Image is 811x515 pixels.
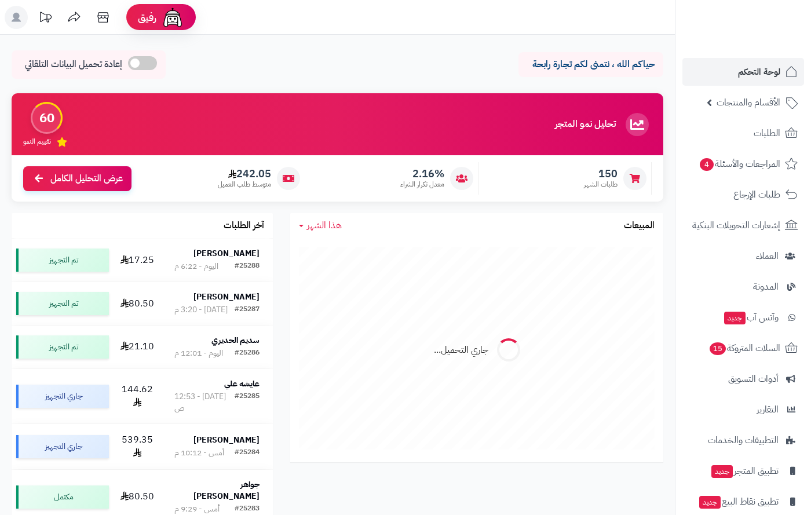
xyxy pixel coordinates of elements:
span: طلبات الشهر [584,180,618,189]
td: 21.10 [114,326,161,368]
a: تحديثات المنصة [31,6,60,32]
div: #25283 [235,503,260,515]
span: 15 [710,342,726,355]
div: [DATE] - 12:53 ص [174,391,235,414]
strong: سديم الحديري [211,334,260,346]
a: أدوات التسويق [682,365,804,393]
div: جاري التجهيز [16,385,109,408]
div: #25287 [235,304,260,316]
strong: [PERSON_NAME] [193,434,260,446]
p: حياكم الله ، نتمنى لكم تجارة رابحة [527,58,655,71]
a: عرض التحليل الكامل [23,166,131,191]
strong: [PERSON_NAME] [193,291,260,303]
span: وآتس آب [723,309,779,326]
span: عرض التحليل الكامل [50,172,123,185]
a: التطبيقات والخدمات [682,426,804,454]
div: أمس - 9:29 م [174,503,220,515]
a: المراجعات والأسئلة4 [682,150,804,178]
strong: جواهر [PERSON_NAME] [193,479,260,502]
span: 150 [584,167,618,180]
a: تطبيق المتجرجديد [682,457,804,485]
div: تم التجهيز [16,292,109,315]
a: الطلبات [682,119,804,147]
div: جاري التجهيز [16,435,109,458]
span: الطلبات [754,125,780,141]
div: تم التجهيز [16,335,109,359]
div: #25288 [235,261,260,272]
div: جاري التحميل... [434,344,488,357]
span: المدونة [753,279,779,295]
span: 2.16% [400,167,444,180]
div: [DATE] - 3:20 م [174,304,228,316]
td: 144.62 [114,369,161,423]
span: 4 [700,158,714,171]
td: 17.25 [114,239,161,282]
h3: المبيعات [624,221,655,231]
img: ai-face.png [161,6,184,29]
span: إشعارات التحويلات البنكية [692,217,780,233]
span: التقارير [757,401,779,418]
span: تقييم النمو [23,137,51,147]
div: تم التجهيز [16,249,109,272]
td: 539.35 [114,424,161,469]
span: تطبيق نقاط البيع [698,494,779,510]
h3: تحليل نمو المتجر [555,119,616,130]
span: 242.05 [218,167,271,180]
a: السلات المتروكة15 [682,334,804,362]
img: logo-2.png [732,32,800,57]
a: إشعارات التحويلات البنكية [682,211,804,239]
span: التطبيقات والخدمات [708,432,779,448]
span: جديد [711,465,733,478]
span: المراجعات والأسئلة [699,156,780,172]
a: هذا الشهر [299,219,342,232]
div: #25286 [235,348,260,359]
span: جديد [699,496,721,509]
td: 80.50 [114,282,161,325]
a: المدونة [682,273,804,301]
div: اليوم - 6:22 م [174,261,218,272]
div: #25285 [235,391,260,414]
span: هذا الشهر [307,218,342,232]
span: السلات المتروكة [708,340,780,356]
span: تطبيق المتجر [710,463,779,479]
strong: [PERSON_NAME] [193,247,260,260]
div: مكتمل [16,485,109,509]
span: رفيق [138,10,156,24]
strong: عايشه علي [224,378,260,390]
span: أدوات التسويق [728,371,779,387]
span: العملاء [756,248,779,264]
a: لوحة التحكم [682,58,804,86]
div: أمس - 10:12 م [174,447,224,459]
a: طلبات الإرجاع [682,181,804,209]
span: معدل تكرار الشراء [400,180,444,189]
h3: آخر الطلبات [224,221,264,231]
span: متوسط طلب العميل [218,180,271,189]
span: طلبات الإرجاع [733,187,780,203]
span: لوحة التحكم [738,64,780,80]
div: #25284 [235,447,260,459]
span: الأقسام والمنتجات [717,94,780,111]
span: جديد [724,312,746,324]
a: التقارير [682,396,804,423]
span: إعادة تحميل البيانات التلقائي [25,58,122,71]
div: اليوم - 12:01 م [174,348,223,359]
a: وآتس آبجديد [682,304,804,331]
a: العملاء [682,242,804,270]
